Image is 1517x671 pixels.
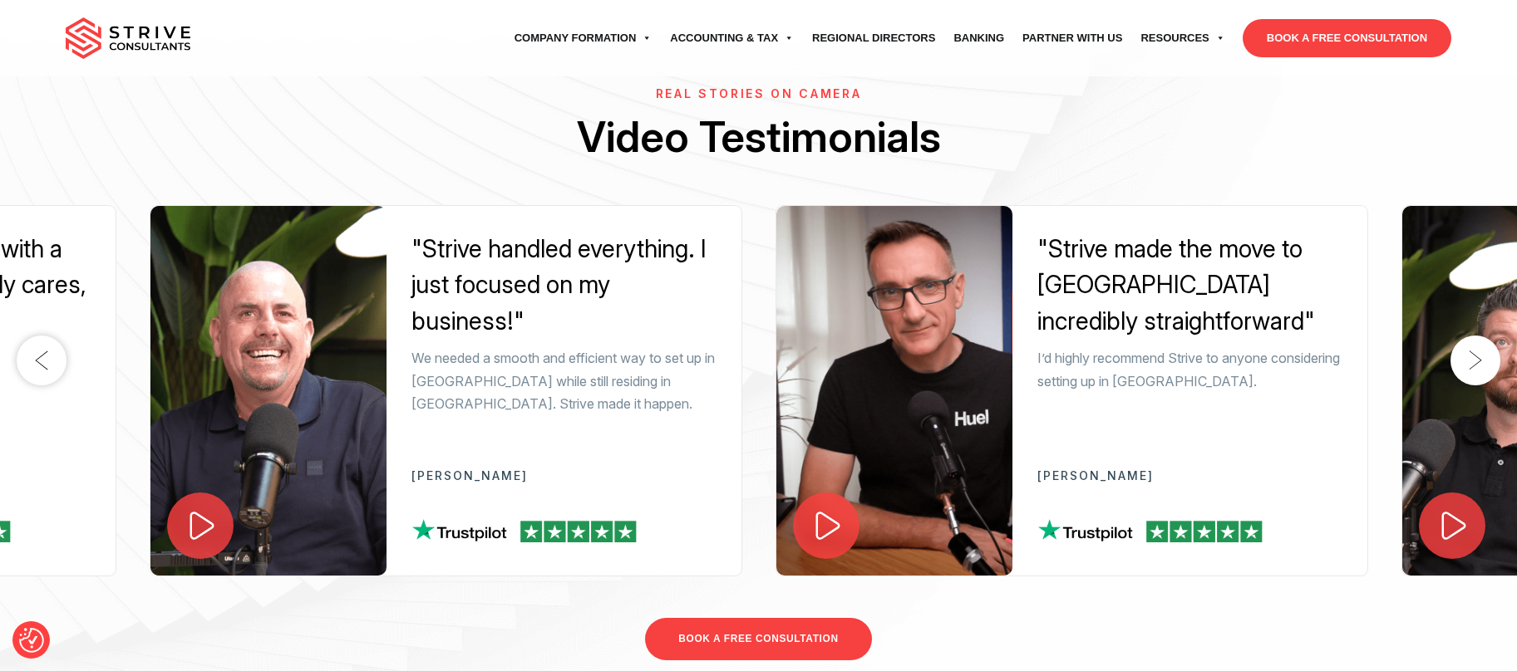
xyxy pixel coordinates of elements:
[1013,15,1131,61] a: Partner with Us
[19,628,44,653] button: Consent Preferences
[661,15,803,61] a: Accounting & Tax
[1131,15,1234,61] a: Resources
[411,469,717,482] p: [PERSON_NAME]
[411,231,717,340] div: "Strive handled everything. I just focused on my business!"
[1037,469,1342,482] p: [PERSON_NAME]
[505,15,662,61] a: Company Formation
[1243,19,1451,57] a: BOOK A FREE CONSULTATION
[1451,335,1500,385] button: Next
[803,15,944,61] a: Regional Directors
[1037,347,1342,392] p: I’d highly recommend Strive to anyone considering setting up in [GEOGRAPHIC_DATA].
[19,628,44,653] img: Revisit consent button
[1038,518,1263,542] img: tp-review.png
[944,15,1013,61] a: Banking
[66,17,190,59] img: main-logo.svg
[411,347,717,415] p: We needed a smooth and efficient way to set up in [GEOGRAPHIC_DATA] while still residing in [GEOG...
[412,518,637,542] img: tp-review.png
[17,335,66,385] button: Previous
[1037,231,1342,340] div: "Strive made the move to [GEOGRAPHIC_DATA] incredibly straightforward"
[645,618,871,660] a: BOOK A FREE CONSULTATION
